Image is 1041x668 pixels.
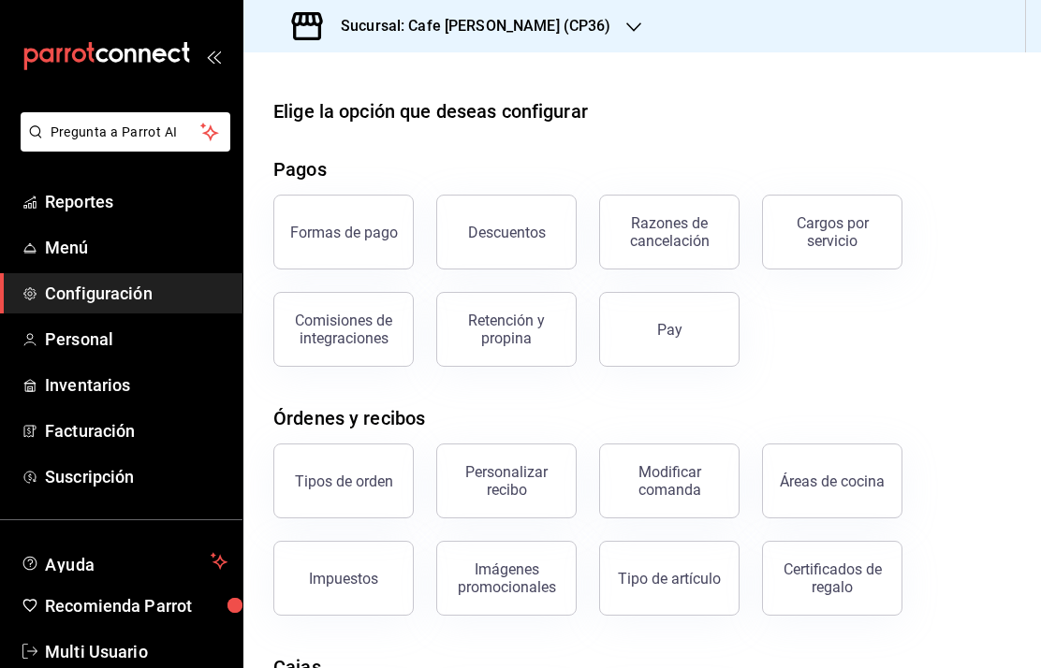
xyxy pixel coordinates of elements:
div: Formas de pago [290,224,398,241]
button: Impuestos [273,541,414,616]
span: Recomienda Parrot [45,593,227,618]
span: Menú [45,235,227,260]
div: Tipo de artículo [618,570,721,588]
div: Pay [657,321,682,339]
div: Áreas de cocina [780,472,885,490]
div: Comisiones de integraciones [286,312,402,347]
span: Ayuda [45,550,203,573]
h3: Sucursal: Cafe [PERSON_NAME] (CP36) [326,15,611,37]
button: Cargos por servicio [762,195,902,269]
span: Suscripción [45,464,227,489]
button: Retención y propina [436,292,577,367]
div: Tipos de orden [295,472,393,490]
button: Áreas de cocina [762,443,902,518]
button: Formas de pago [273,195,414,269]
span: Reportes [45,189,227,214]
div: Órdenes y recibos [273,404,425,432]
button: Pay [599,292,740,367]
button: Comisiones de integraciones [273,292,414,367]
button: Personalizar recibo [436,443,577,518]
button: Modificar comanda [599,443,740,518]
div: Pagos [273,155,327,183]
span: Pregunta a Parrot AI [51,123,201,142]
span: Inventarios [45,372,227,398]
button: Tipos de orden [273,443,414,518]
button: Razones de cancelación [599,195,740,269]
button: Pregunta a Parrot AI [21,112,230,152]
div: Imágenes promocionales [448,560,564,596]
button: open_drawer_menu [206,49,221,64]
button: Descuentos [436,195,577,269]
button: Imágenes promocionales [436,541,577,616]
div: Personalizar recibo [448,463,564,499]
button: Tipo de artículo [599,541,740,616]
div: Cargos por servicio [774,214,890,250]
button: Certificados de regalo [762,541,902,616]
div: Retención y propina [448,312,564,347]
div: Impuestos [309,570,378,588]
a: Pregunta a Parrot AI [13,136,230,155]
div: Elige la opción que deseas configurar [273,97,588,125]
span: Configuración [45,281,227,306]
div: Descuentos [468,224,546,241]
div: Razones de cancelación [611,214,727,250]
div: Certificados de regalo [774,560,890,596]
div: Modificar comanda [611,463,727,499]
span: Personal [45,327,227,352]
span: Multi Usuario [45,639,227,664]
span: Facturación [45,418,227,443]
